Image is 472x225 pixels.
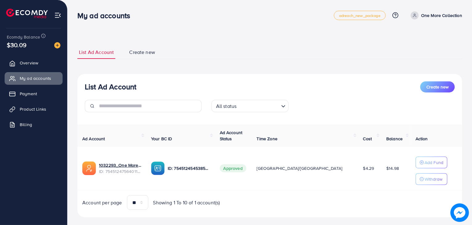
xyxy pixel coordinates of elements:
div: <span class='underline'>1032293_One More Collection_1756736302065</span></br>7545124756401160209 [99,162,141,175]
span: Payment [20,91,37,97]
span: Balance [386,136,403,142]
p: ID: 7545124545385332753 [168,165,210,172]
span: Overview [20,60,38,66]
span: Ad Account [82,136,105,142]
button: Create new [420,81,455,92]
a: One More Collection [408,11,462,19]
h3: List Ad Account [85,82,136,91]
img: image [54,42,60,48]
span: $14.98 [386,165,399,171]
span: Approved [220,164,246,172]
img: ic-ba-acc.ded83a64.svg [151,162,165,175]
span: Time Zone [257,136,277,142]
p: One More Collection [421,12,462,19]
span: Create new [426,84,449,90]
div: Search for option [211,100,289,112]
span: $4.29 [363,165,374,171]
span: Cost [363,136,372,142]
a: Overview [5,57,63,69]
span: Showing 1 To 10 of 1 account(s) [153,199,220,206]
span: Your BC ID [151,136,172,142]
img: logo [6,9,48,18]
input: Search for option [238,100,278,111]
span: Product Links [20,106,46,112]
span: Ecomdy Balance [7,34,40,40]
span: Create new [129,49,155,56]
span: adreach_new_package [339,14,380,18]
img: ic-ads-acc.e4c84228.svg [82,162,96,175]
a: My ad accounts [5,72,63,84]
p: Withdraw [425,175,442,183]
img: image [451,204,468,221]
a: Payment [5,88,63,100]
a: Billing [5,118,63,131]
button: Add Fund [416,157,447,168]
span: All status [215,102,238,111]
span: Billing [20,121,32,128]
span: ID: 7545124756401160209 [99,168,141,174]
span: My ad accounts [20,75,51,81]
span: $30.09 [7,40,27,49]
span: [GEOGRAPHIC_DATA]/[GEOGRAPHIC_DATA] [257,165,343,171]
a: Product Links [5,103,63,115]
img: menu [54,12,61,19]
span: Account per page [82,199,122,206]
span: Action [416,136,428,142]
button: Withdraw [416,173,447,185]
span: List Ad Account [79,49,114,56]
a: adreach_new_package [334,11,386,20]
span: Ad Account Status [220,129,243,142]
h3: My ad accounts [77,11,135,20]
a: 1032293_One More Collection_1756736302065 [99,162,141,168]
p: Add Fund [425,159,443,166]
